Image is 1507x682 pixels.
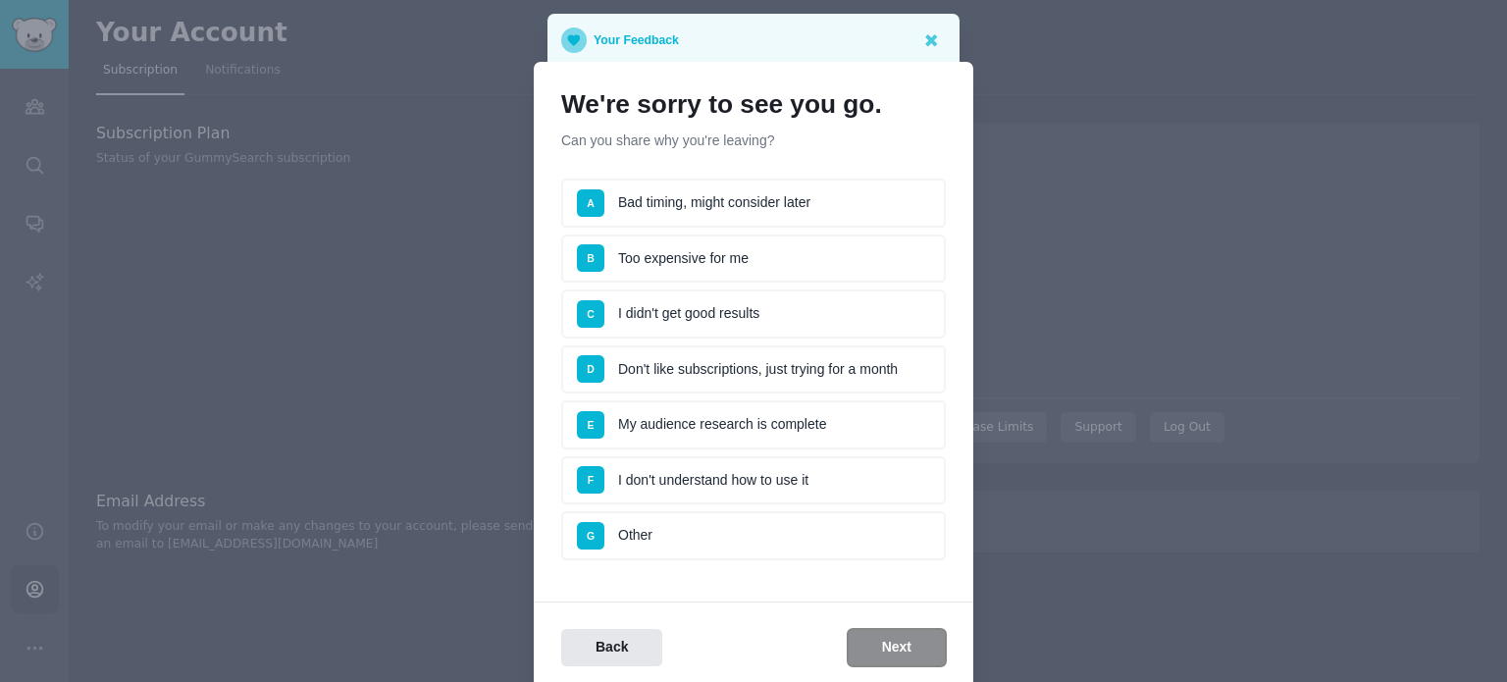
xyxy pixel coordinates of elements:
[587,419,594,431] span: E
[587,308,595,320] span: C
[588,474,594,486] span: F
[594,27,679,53] p: Your Feedback
[587,252,595,264] span: B
[587,363,595,375] span: D
[561,629,662,667] button: Back
[587,197,595,209] span: A
[561,131,946,151] p: Can you share why you're leaving?
[587,530,595,542] span: G
[561,89,946,121] h1: We're sorry to see you go.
